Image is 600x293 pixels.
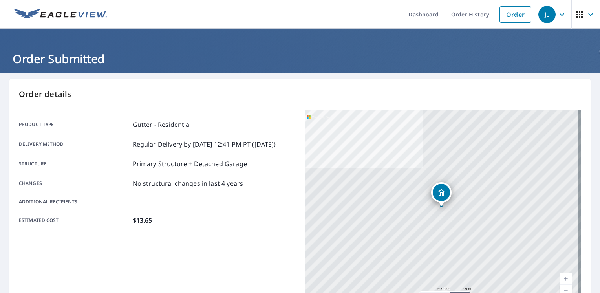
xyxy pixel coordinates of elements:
p: Primary Structure + Detached Garage [133,159,247,168]
p: Estimated cost [19,216,130,225]
p: Structure [19,159,130,168]
p: Product type [19,120,130,129]
p: Additional recipients [19,198,130,205]
p: Delivery method [19,139,130,149]
img: EV Logo [14,9,107,20]
p: Order details [19,88,581,100]
a: Current Level 17, Zoom In [560,273,572,285]
div: Dropped pin, building 1, Residential property, 206 Howe St Belmont, NC 28012 [431,182,452,207]
p: Gutter - Residential [133,120,191,129]
p: Changes [19,179,130,188]
a: Order [499,6,531,23]
div: JL [538,6,556,23]
p: $13.65 [133,216,152,225]
p: Regular Delivery by [DATE] 12:41 PM PT ([DATE]) [133,139,276,149]
h1: Order Submitted [9,51,591,67]
p: No structural changes in last 4 years [133,179,243,188]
